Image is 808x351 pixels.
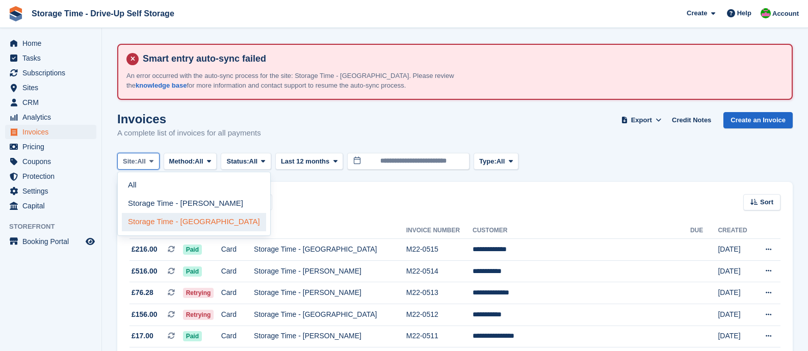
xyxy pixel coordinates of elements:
[718,304,754,326] td: [DATE]
[183,331,202,341] span: Paid
[22,51,84,65] span: Tasks
[22,184,84,198] span: Settings
[22,154,84,169] span: Coupons
[84,235,96,248] a: Preview store
[221,326,254,347] td: Card
[5,199,96,213] a: menu
[474,153,518,170] button: Type: All
[183,245,202,255] span: Paid
[5,66,96,80] a: menu
[221,260,254,282] td: Card
[668,112,715,129] a: Credit Notes
[183,288,214,298] span: Retrying
[690,223,718,239] th: Due
[254,223,406,239] th: Site
[22,234,84,249] span: Booking Portal
[5,154,96,169] a: menu
[22,140,84,154] span: Pricing
[139,53,784,65] h4: Smart entry auto-sync failed
[406,260,473,282] td: M22-0514
[5,184,96,198] a: menu
[5,140,96,154] a: menu
[718,260,754,282] td: [DATE]
[122,195,266,213] a: Storage Time - [PERSON_NAME]
[8,6,23,21] img: stora-icon-8386f47178a22dfd0bd8f6a31ec36ba5ce8667c1dd55bd0f319d3a0aa187defe.svg
[117,127,261,139] p: A complete list of invoices for all payments
[137,156,146,167] span: All
[226,156,249,167] span: Status:
[22,80,84,95] span: Sites
[123,156,137,167] span: Site:
[22,66,84,80] span: Subscriptions
[28,5,178,22] a: Storage Time - Drive-Up Self Storage
[254,326,406,347] td: Storage Time - [PERSON_NAME]
[406,282,473,304] td: M22-0513
[22,95,84,110] span: CRM
[221,304,254,326] td: Card
[221,239,254,261] td: Card
[406,239,473,261] td: M22-0515
[275,153,343,170] button: Last 12 months
[723,112,793,129] a: Create an Invoice
[5,169,96,183] a: menu
[183,266,202,277] span: Paid
[5,110,96,124] a: menu
[687,8,707,18] span: Create
[132,244,158,255] span: £216.00
[221,282,254,304] td: Card
[117,112,261,126] h1: Invoices
[22,110,84,124] span: Analytics
[497,156,505,167] span: All
[22,199,84,213] span: Capital
[5,51,96,65] a: menu
[132,331,153,341] span: £17.00
[281,156,329,167] span: Last 12 months
[760,197,773,207] span: Sort
[132,266,158,277] span: £516.00
[718,239,754,261] td: [DATE]
[254,260,406,282] td: Storage Time - [PERSON_NAME]
[254,304,406,326] td: Storage Time - [GEOGRAPHIC_DATA]
[22,169,84,183] span: Protection
[718,223,754,239] th: Created
[718,326,754,347] td: [DATE]
[5,80,96,95] a: menu
[5,234,96,249] a: menu
[737,8,751,18] span: Help
[254,282,406,304] td: Storage Time - [PERSON_NAME]
[117,153,160,170] button: Site: All
[136,82,187,89] a: knowledge base
[221,153,271,170] button: Status: All
[22,125,84,139] span: Invoices
[406,223,473,239] th: Invoice Number
[132,287,153,298] span: £76.28
[718,282,754,304] td: [DATE]
[479,156,497,167] span: Type:
[406,326,473,347] td: M22-0511
[5,36,96,50] a: menu
[164,153,217,170] button: Method: All
[122,213,266,231] a: Storage Time - [GEOGRAPHIC_DATA]
[126,71,483,91] p: An error occurred with the auto-sync process for the site: Storage Time - [GEOGRAPHIC_DATA]. Plea...
[169,156,195,167] span: Method:
[761,8,771,18] img: Saeed
[122,176,266,195] a: All
[772,9,799,19] span: Account
[22,36,84,50] span: Home
[631,115,652,125] span: Export
[5,95,96,110] a: menu
[9,222,101,232] span: Storefront
[249,156,258,167] span: All
[619,112,664,129] button: Export
[473,223,690,239] th: Customer
[406,304,473,326] td: M22-0512
[132,309,158,320] span: £156.00
[183,310,214,320] span: Retrying
[254,239,406,261] td: Storage Time - [GEOGRAPHIC_DATA]
[195,156,203,167] span: All
[5,125,96,139] a: menu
